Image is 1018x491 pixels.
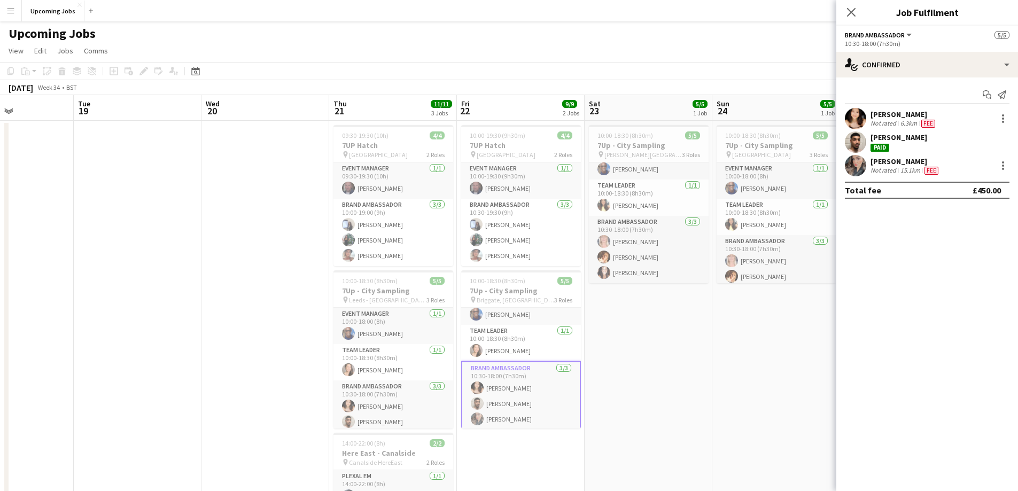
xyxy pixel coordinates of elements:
h3: Here East - Canalside [333,448,453,458]
span: 5/5 [820,100,835,108]
div: 3 Jobs [431,109,452,117]
span: Wed [206,99,220,108]
span: Leeds - [GEOGRAPHIC_DATA] [349,296,426,304]
a: Jobs [53,44,77,58]
a: View [4,44,28,58]
span: 5/5 [685,131,700,139]
span: 3 Roles [682,151,700,159]
span: 11/11 [431,100,452,108]
span: 2 Roles [426,151,445,159]
span: Comms [84,46,108,56]
span: 2 Roles [426,458,445,466]
span: 20 [204,105,220,117]
span: Briggate, [GEOGRAPHIC_DATA] [477,296,554,304]
app-card-role: Team Leader1/110:00-18:30 (8h30m)[PERSON_NAME] [589,180,709,216]
app-card-role: Brand Ambassador3/310:30-18:00 (7h30m)[PERSON_NAME][PERSON_NAME][PERSON_NAME] [589,216,709,283]
div: [DATE] [9,82,33,93]
app-job-card: 10:00-18:30 (8h30m)5/57Up - City Sampling Leeds - [GEOGRAPHIC_DATA]3 RolesEvent Manager1/110:00-1... [333,270,453,428]
span: 09:30-19:30 (10h) [342,131,388,139]
app-card-role: Event Manager1/109:30-19:30 (10h)[PERSON_NAME] [333,162,453,199]
div: Paid [871,144,889,152]
div: Crew has different fees then in role [919,119,937,128]
span: Tue [78,99,90,108]
app-job-card: 10:00-18:30 (8h30m)5/57Up - City Sampling [GEOGRAPHIC_DATA]3 RolesEvent Manager1/110:00-18:00 (8h... [717,125,836,283]
span: 2 Roles [554,151,572,159]
span: 2/2 [430,439,445,447]
div: [PERSON_NAME] [871,157,941,166]
h3: 7Up - City Sampling [717,141,836,150]
app-card-role: Event Manager1/110:00-18:00 (8h)[PERSON_NAME] [333,308,453,344]
button: Upcoming Jobs [22,1,84,21]
div: BST [66,83,77,91]
span: 10:00-18:30 (8h30m) [342,277,398,285]
span: [GEOGRAPHIC_DATA] [477,151,535,159]
span: 4/4 [430,131,445,139]
div: 10:00-18:30 (8h30m)5/57Up - City Sampling [PERSON_NAME][GEOGRAPHIC_DATA]3 RolesEvent Manager1/110... [589,125,709,283]
div: 1 Job [693,109,707,117]
h3: 7UP Hatch [461,141,581,150]
h3: 7Up - City Sampling [461,286,581,295]
span: Brand Ambassador [845,31,905,39]
div: [PERSON_NAME] [871,133,927,142]
div: Crew has different fees then in role [922,166,941,175]
app-card-role: Team Leader1/110:00-18:30 (8h30m)[PERSON_NAME] [461,325,581,361]
span: Fee [924,167,938,175]
span: View [9,46,24,56]
span: 5/5 [994,31,1009,39]
h3: Job Fulfilment [836,5,1018,19]
span: Fri [461,99,470,108]
span: 4/4 [557,131,572,139]
span: Week 34 [35,83,62,91]
span: 3 Roles [426,296,445,304]
app-card-role: Event Manager1/110:00-19:30 (9h30m)[PERSON_NAME] [461,162,581,199]
span: 9/9 [562,100,577,108]
span: Edit [34,46,46,56]
span: 21 [332,105,347,117]
app-card-role: Event Manager1/110:00-18:00 (8h)[PERSON_NAME] [717,162,836,199]
span: 10:00-18:30 (8h30m) [725,131,781,139]
h3: 7UP Hatch [333,141,453,150]
app-card-role: Team Leader1/110:00-18:30 (8h30m)[PERSON_NAME] [333,344,453,380]
app-card-role: Brand Ambassador3/310:30-18:00 (7h30m)[PERSON_NAME][PERSON_NAME][PERSON_NAME] [461,361,581,431]
h3: 7Up - City Sampling [589,141,709,150]
span: 14:00-22:00 (8h) [342,439,385,447]
span: 3 Roles [810,151,828,159]
span: Canalside HereEast [349,458,402,466]
div: Total fee [845,185,881,196]
span: 5/5 [557,277,572,285]
h3: 7Up - City Sampling [333,286,453,295]
app-job-card: 10:00-19:30 (9h30m)4/47UP Hatch [GEOGRAPHIC_DATA]2 RolesEvent Manager1/110:00-19:30 (9h30m)[PERSO... [461,125,581,266]
a: Edit [30,44,51,58]
div: 6.3km [898,119,919,128]
div: Not rated [871,166,898,175]
span: 10:00-19:30 (9h30m) [470,131,525,139]
span: Fee [921,120,935,128]
app-card-role: Brand Ambassador3/310:30-18:00 (7h30m)[PERSON_NAME][PERSON_NAME] [717,235,836,302]
span: 10:00-18:30 (8h30m) [470,277,525,285]
span: 5/5 [693,100,708,108]
span: Sun [717,99,729,108]
span: Jobs [57,46,73,56]
div: [PERSON_NAME] [871,110,937,119]
span: 22 [460,105,470,117]
span: Sat [589,99,601,108]
span: 19 [76,105,90,117]
button: Brand Ambassador [845,31,913,39]
div: Not rated [871,119,898,128]
app-job-card: 10:00-18:30 (8h30m)5/57Up - City Sampling Briggate, [GEOGRAPHIC_DATA]3 RolesEvent Manager1/110:00... [461,270,581,428]
app-job-card: 09:30-19:30 (10h)4/47UP Hatch [GEOGRAPHIC_DATA]2 RolesEvent Manager1/109:30-19:30 (10h)[PERSON_NA... [333,125,453,266]
app-card-role: Team Leader1/110:00-18:30 (8h30m)[PERSON_NAME] [717,199,836,235]
div: £450.00 [973,185,1001,196]
app-card-role: Brand Ambassador3/310:30-18:00 (7h30m)[PERSON_NAME][PERSON_NAME] [333,380,453,448]
h1: Upcoming Jobs [9,26,96,42]
span: [GEOGRAPHIC_DATA] [349,151,408,159]
span: 3 Roles [554,296,572,304]
span: 5/5 [813,131,828,139]
div: 2 Jobs [563,109,579,117]
span: 5/5 [430,277,445,285]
